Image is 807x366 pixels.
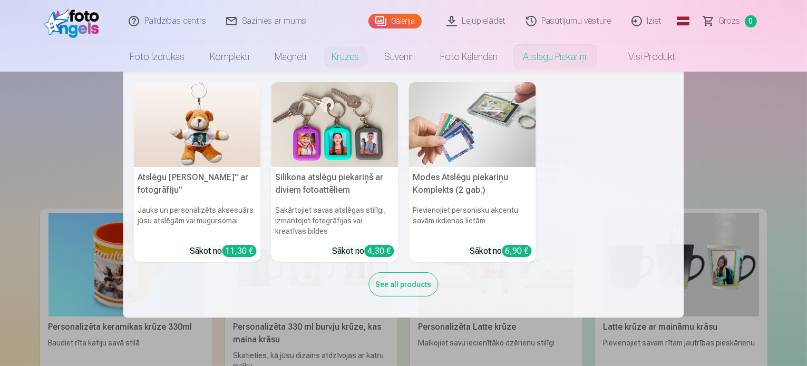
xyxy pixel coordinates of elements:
[719,15,741,27] span: Grozs
[470,245,532,258] div: Sākot no
[333,245,394,258] div: Sākot no
[134,82,261,167] img: Atslēgu piekariņš Lācītis" ar fotogrāfiju"
[745,15,757,27] span: 0
[369,278,439,289] a: See all products
[428,42,511,72] a: Foto kalendāri
[134,82,261,262] a: Atslēgu piekariņš Lācītis" ar fotogrāfiju"Atslēgu [PERSON_NAME]" ar fotogrāfiju"Jauks un personal...
[190,245,257,258] div: Sākot no
[599,42,690,72] a: Visi produkti
[511,42,599,72] a: Atslēgu piekariņi
[271,201,398,241] h6: Sakārtojiet savas atslēgas stilīgi, izmantojot fotogrāfijas vai kreatīvas bildes
[372,42,428,72] a: Suvenīri
[369,272,439,296] div: See all products
[409,82,536,167] img: Modes Atslēgu piekariņu Komplekts (2 gab.)
[222,245,257,257] div: 11,30 €
[134,201,261,241] h6: Jauks un personalizēts aksesuārs jūsu atslēgām vai mugursomai
[134,167,261,201] h5: Atslēgu [PERSON_NAME]" ar fotogrāfiju"
[271,82,398,262] a: Silikona atslēgu piekariņš ar diviem fotoattēliemSilikona atslēgu piekariņš ar diviem fotoattēlie...
[271,167,398,201] h5: Silikona atslēgu piekariņš ar diviem fotoattēliem
[118,42,198,72] a: Foto izdrukas
[502,245,532,257] div: 6,90 €
[409,201,536,241] h6: Pievienojiet personisku akcentu savām ikdienas lietām
[271,82,398,167] img: Silikona atslēgu piekariņš ar diviem fotoattēliem
[365,245,394,257] div: 4,30 €
[368,14,422,28] a: Galerija
[319,42,372,72] a: Krūzes
[409,167,536,201] h5: Modes Atslēgu piekariņu Komplekts (2 gab.)
[198,42,262,72] a: Komplekti
[409,82,536,262] a: Modes Atslēgu piekariņu Komplekts (2 gab.)Modes Atslēgu piekariņu Komplekts (2 gab.)Pievienojiet ...
[262,42,319,72] a: Magnēti
[44,4,105,38] img: /fa1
